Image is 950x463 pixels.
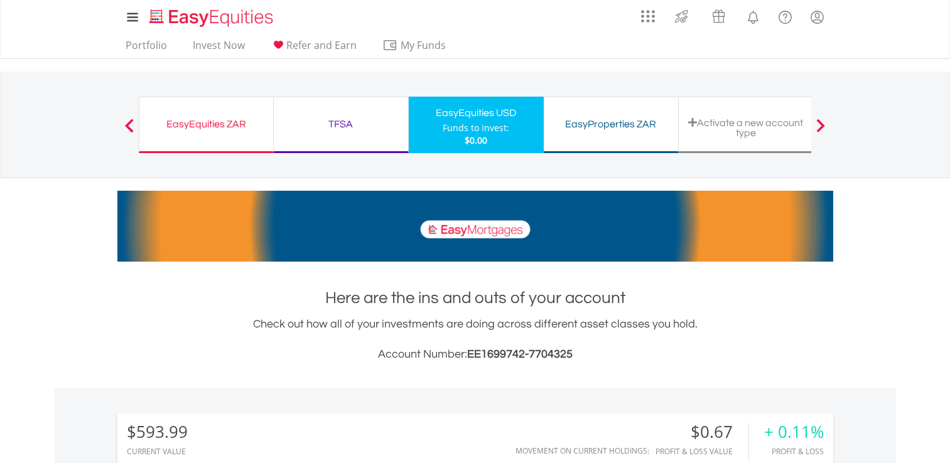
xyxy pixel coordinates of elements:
a: Home page [144,3,278,28]
div: EasyEquities ZAR [147,115,266,133]
div: Movement on Current Holdings: [515,447,649,455]
div: CURRENT VALUE [127,447,188,455]
span: EE1699742-7704325 [467,348,573,360]
h1: Here are the ins and outs of your account [117,287,833,309]
a: Vouchers [700,3,737,26]
span: My Funds [382,37,465,53]
a: Portfolio [121,39,172,58]
div: $0.67 [656,423,748,441]
span: $0.00 [465,134,487,146]
a: FAQ's and Support [769,3,801,28]
div: Funds to invest: [443,122,509,134]
a: Refer and Earn [266,39,362,58]
span: Refer and Earn [286,38,357,52]
img: vouchers-v2.svg [708,6,729,26]
div: Profit & Loss Value [656,447,748,455]
div: EasyEquities USD [416,104,536,122]
a: My Profile [801,3,833,31]
div: EasyProperties ZAR [551,115,671,133]
h3: Account Number: [117,346,833,363]
div: Profit & Loss [764,447,824,455]
a: AppsGrid [633,3,663,23]
div: $593.99 [127,423,188,441]
img: thrive-v2.svg [671,6,692,26]
div: + 0.11% [764,423,824,441]
div: Activate a new account type [686,117,806,138]
img: grid-menu-icon.svg [641,9,655,23]
div: TFSA [281,115,401,133]
div: Check out how all of your investments are doing across different asset classes you hold. [117,316,833,363]
a: Invest Now [188,39,250,58]
a: Notifications [737,3,769,28]
img: EasyEquities_Logo.png [147,8,278,28]
img: EasyMortage Promotion Banner [117,191,833,262]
